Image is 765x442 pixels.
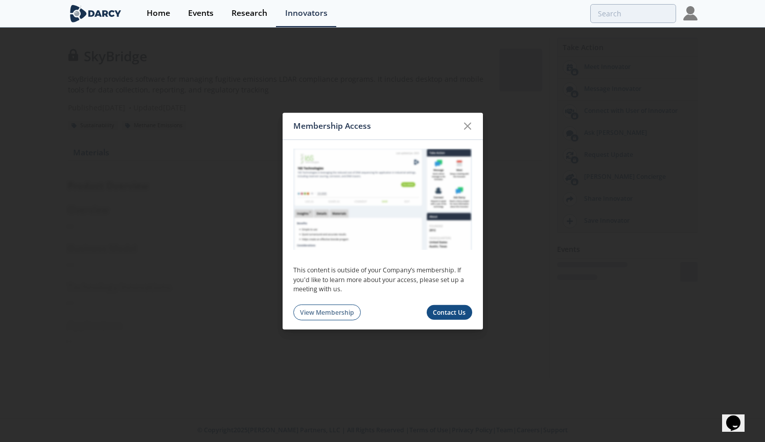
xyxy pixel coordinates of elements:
[293,305,361,320] a: View Membership
[683,6,698,20] img: Profile
[147,9,170,17] div: Home
[427,305,472,320] a: Contact Us
[722,401,755,432] iframe: chat widget
[231,9,267,17] div: Research
[285,9,328,17] div: Innovators
[188,9,214,17] div: Events
[590,4,676,23] input: Advanced Search
[293,266,472,294] p: This content is outside of your Company’s membership. If you'd like to learn more about your acce...
[293,149,472,250] img: Membership
[293,117,458,136] div: Membership Access
[68,5,124,22] img: logo-wide.svg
